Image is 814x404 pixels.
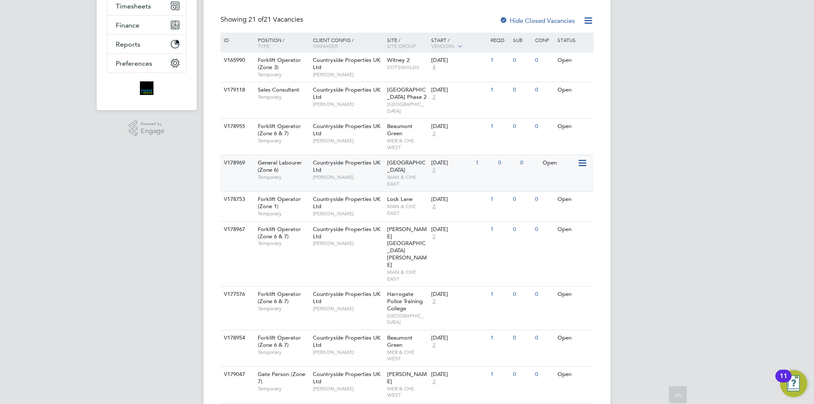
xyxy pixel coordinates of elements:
[431,226,486,233] div: [DATE]
[258,240,309,247] span: Temporary
[258,371,305,385] span: Gate Person (Zone 7)
[313,56,380,71] span: Countryside Properties UK Ltd
[140,81,153,95] img: bromak-logo-retina.png
[222,82,251,98] div: V179118
[222,119,251,134] div: V178955
[555,192,592,207] div: Open
[488,53,510,68] div: 1
[313,305,383,312] span: [PERSON_NAME]
[313,240,383,247] span: [PERSON_NAME]
[387,174,427,187] span: MAN & CHE EAST
[387,101,427,114] span: [GEOGRAPHIC_DATA]
[518,155,540,171] div: 0
[387,349,427,362] span: MER & CHE WEST
[313,137,383,144] span: [PERSON_NAME]
[220,15,305,24] div: Showing
[313,290,380,305] span: Countryside Properties UK Ltd
[116,59,152,67] span: Preferences
[533,330,555,346] div: 0
[555,330,592,346] div: Open
[533,82,555,98] div: 0
[511,53,533,68] div: 0
[533,287,555,302] div: 0
[431,203,437,210] span: 2
[385,33,429,53] div: Site /
[258,159,302,173] span: General Labourer (Zone 6)
[387,123,413,137] span: Beaumont Green
[313,226,380,240] span: Countryside Properties UK Ltd
[251,33,311,53] div: Position /
[107,54,186,72] button: Preferences
[248,15,264,24] span: 21 of
[431,123,486,130] div: [DATE]
[431,57,486,64] div: [DATE]
[488,367,510,382] div: 1
[387,159,426,173] span: [GEOGRAPHIC_DATA]
[431,378,437,385] span: 2
[387,86,427,100] span: [GEOGRAPHIC_DATA] Phase 2
[780,376,787,387] div: 11
[107,81,187,95] a: Go to home page
[141,120,164,128] span: Powered by
[511,82,533,98] div: 0
[488,82,510,98] div: 1
[313,210,383,217] span: [PERSON_NAME]
[431,371,486,378] div: [DATE]
[258,226,301,240] span: Forklift Operator (Zone 6 & 7)
[222,330,251,346] div: V178954
[258,86,299,93] span: Sales Consultant
[555,367,592,382] div: Open
[258,195,301,210] span: Forklift Operator (Zone 1)
[129,120,165,137] a: Powered byEngage
[387,42,416,49] span: Site Group
[387,64,427,71] span: COTSWOLDS
[222,222,251,237] div: V178967
[488,222,510,237] div: 1
[431,342,437,349] span: 2
[533,33,555,47] div: Conf
[313,101,383,108] span: [PERSON_NAME]
[555,119,592,134] div: Open
[555,287,592,302] div: Open
[533,192,555,207] div: 0
[248,15,303,24] span: 21 Vacancies
[258,42,270,49] span: Type
[474,155,496,171] div: 1
[780,370,807,397] button: Open Resource Center, 11 new notifications
[431,159,471,167] div: [DATE]
[258,334,301,348] span: Forklift Operator (Zone 6 & 7)
[258,71,309,78] span: Temporary
[511,33,533,47] div: Sub
[431,130,437,137] span: 2
[258,210,309,217] span: Temporary
[533,119,555,134] div: 0
[387,195,413,203] span: Lock Lane
[387,269,427,282] span: MAN & CHE EAST
[387,226,427,268] span: [PERSON_NAME][GEOGRAPHIC_DATA][PERSON_NAME]
[555,82,592,98] div: Open
[222,53,251,68] div: V165990
[511,367,533,382] div: 0
[488,192,510,207] div: 1
[311,33,385,53] div: Client Config /
[511,330,533,346] div: 0
[107,16,186,34] button: Finance
[313,174,383,181] span: [PERSON_NAME]
[511,119,533,134] div: 0
[258,137,309,144] span: Temporary
[431,233,437,240] span: 2
[313,349,383,356] span: [PERSON_NAME]
[431,196,486,203] div: [DATE]
[258,56,301,71] span: Forklift Operator (Zone 3)
[387,385,427,398] span: MER & CHE WEST
[555,53,592,68] div: Open
[431,334,486,342] div: [DATE]
[313,42,338,49] span: Manager
[555,33,592,47] div: Status
[387,334,413,348] span: Beaumont Green
[313,334,380,348] span: Countryside Properties UK Ltd
[511,287,533,302] div: 0
[541,155,577,171] div: Open
[313,86,380,100] span: Countryside Properties UK Ltd
[387,290,423,312] span: Harrogate Police Training College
